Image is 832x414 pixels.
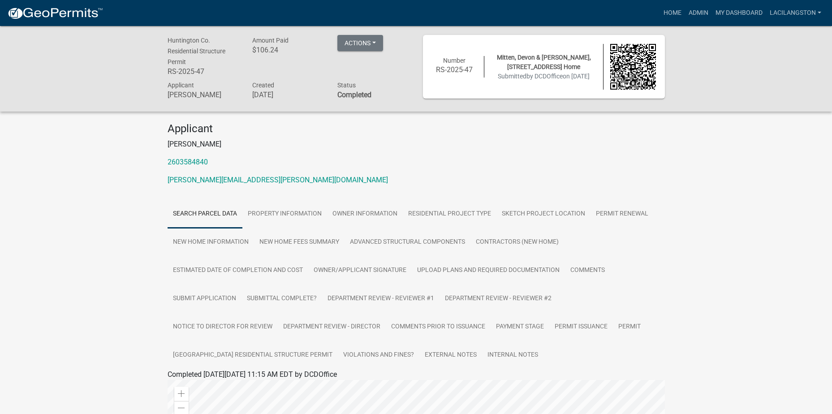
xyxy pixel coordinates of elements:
[168,370,337,379] span: Completed [DATE][DATE] 11:15 AM EDT by DCDOffice
[712,4,766,22] a: My Dashboard
[345,228,470,257] a: Advanced Structural Components
[168,176,388,184] a: [PERSON_NAME][EMAIL_ADDRESS][PERSON_NAME][DOMAIN_NAME]
[498,73,590,80] span: Submitted on [DATE]
[496,200,591,229] a: Sketch Project Location
[168,341,338,370] a: [GEOGRAPHIC_DATA] Residential Structure Permit
[242,200,327,229] a: Property Information
[685,4,712,22] a: Admin
[526,73,563,80] span: by DCDOffice
[470,228,564,257] a: Contractors (New Home)
[168,122,665,135] h4: Applicant
[491,313,549,341] a: Payment Stage
[440,285,557,313] a: Department Review - Reviewer #2
[419,341,482,370] a: External Notes
[660,4,685,22] a: Home
[338,341,419,370] a: Violations and fines?
[549,313,613,341] a: Permit Issuance
[254,228,345,257] a: New Home Fees Summary
[168,285,241,313] a: Submit Application
[252,37,289,44] span: Amount Paid
[278,313,386,341] a: Department Review - Director
[322,285,440,313] a: Department Review - Reviewer #1
[168,200,242,229] a: Search Parcel Data
[252,82,274,89] span: Created
[386,313,491,341] a: Comments Prior to Issuance
[168,256,308,285] a: Estimated Date of Completion and Cost
[308,256,412,285] a: Owner/Applicant Signature
[432,65,478,74] h6: RS-2025-47
[168,139,665,150] p: [PERSON_NAME]
[766,4,825,22] a: LaciLangston
[403,200,496,229] a: Residential Project Type
[337,82,356,89] span: Status
[252,91,324,99] h6: [DATE]
[168,313,278,341] a: Notice to Director for Review
[497,54,591,70] span: Mitten, Devon & [PERSON_NAME], [STREET_ADDRESS] Home
[613,313,646,341] a: Permit
[241,285,322,313] a: Submittal Complete?
[337,91,371,99] strong: Completed
[174,387,189,401] div: Zoom in
[337,35,383,51] button: Actions
[443,57,466,64] span: Number
[591,200,654,229] a: Permit Renewal
[168,82,194,89] span: Applicant
[482,341,543,370] a: Internal Notes
[610,44,656,90] img: QR code
[168,67,239,76] h6: RS-2025-47
[168,228,254,257] a: New Home Information
[168,158,208,166] a: 2603584840
[565,256,610,285] a: Comments
[252,46,324,54] h6: $106.24
[327,200,403,229] a: Owner Information
[412,256,565,285] a: Upload Plans and Required Documentation
[168,37,225,65] span: Huntington Co. Residential Structure Permit
[168,91,239,99] h6: [PERSON_NAME]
